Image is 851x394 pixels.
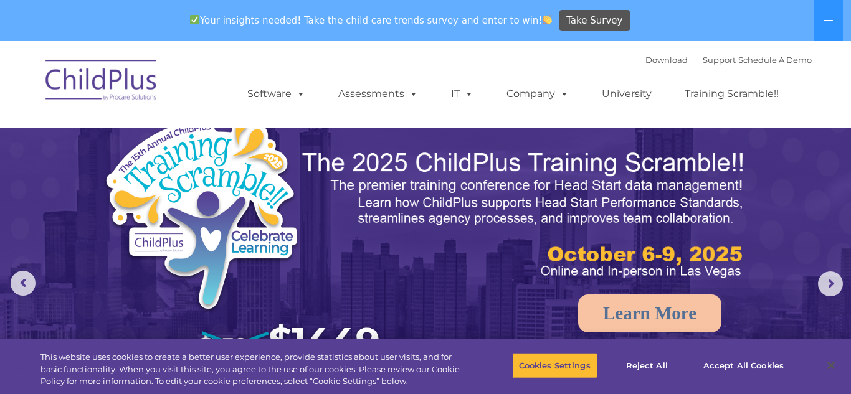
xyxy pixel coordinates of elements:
[543,15,552,24] img: 👏
[494,82,581,106] a: Company
[559,10,630,32] a: Take Survey
[645,55,812,65] font: |
[173,133,226,143] span: Phone number
[645,55,688,65] a: Download
[608,352,686,378] button: Reject All
[39,51,164,113] img: ChildPlus by Procare Solutions
[439,82,486,106] a: IT
[589,82,664,106] a: University
[566,10,622,32] span: Take Survey
[672,82,791,106] a: Training Scramble!!
[578,294,721,332] a: Learn More
[184,8,558,32] span: Your insights needed! Take the child care trends survey and enter to win!
[173,82,211,91] span: Last name
[738,55,812,65] a: Schedule A Demo
[235,82,318,106] a: Software
[40,351,468,388] div: This website uses cookies to create a better user experience, provide statistics about user visit...
[703,55,736,65] a: Support
[326,82,430,106] a: Assessments
[512,352,597,378] button: Cookies Settings
[696,352,791,378] button: Accept All Cookies
[817,352,845,379] button: Close
[190,15,199,24] img: ✅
